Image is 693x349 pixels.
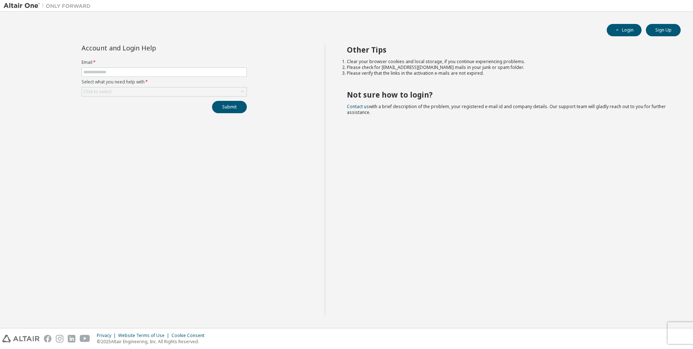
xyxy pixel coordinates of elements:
h2: Other Tips [347,45,668,54]
img: facebook.svg [44,335,51,342]
h2: Not sure how to login? [347,90,668,99]
div: Account and Login Help [82,45,214,51]
img: Altair One [4,2,94,9]
div: Click to select [82,87,246,96]
img: linkedin.svg [68,335,75,342]
div: Cookie Consent [171,333,209,338]
label: Email [82,59,247,65]
label: Select what you need help with [82,79,247,85]
img: youtube.svg [80,335,90,342]
span: with a brief description of the problem, your registered e-mail id and company details. Our suppo... [347,103,666,115]
li: Please verify that the links in the activation e-mails are not expired. [347,70,668,76]
img: altair_logo.svg [2,335,40,342]
img: instagram.svg [56,335,63,342]
button: Sign Up [646,24,681,36]
div: Website Terms of Use [118,333,171,338]
a: Contact us [347,103,369,110]
p: © 2025 Altair Engineering, Inc. All Rights Reserved. [97,338,209,345]
div: Privacy [97,333,118,338]
button: Login [607,24,642,36]
li: Please check for [EMAIL_ADDRESS][DOMAIN_NAME] mails in your junk or spam folder. [347,65,668,70]
button: Submit [212,101,247,113]
li: Clear your browser cookies and local storage, if you continue experiencing problems. [347,59,668,65]
div: Click to select [83,89,112,95]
